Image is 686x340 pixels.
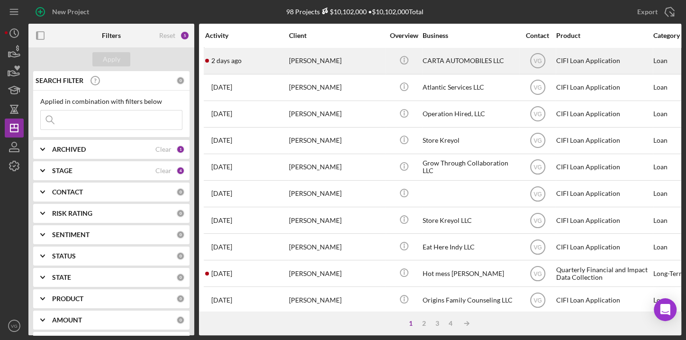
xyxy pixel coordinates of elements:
[176,209,185,218] div: 0
[289,181,384,206] div: [PERSON_NAME]
[404,320,417,327] div: 1
[176,145,185,154] div: 1
[52,252,76,260] b: STATUS
[52,146,86,153] b: ARCHIVED
[423,155,517,180] div: Grow Through Collaboration LLC
[556,208,651,233] div: CIFI Loan Application
[417,320,431,327] div: 2
[155,167,171,175] div: Clear
[444,320,457,327] div: 4
[423,287,517,312] div: Origins Family Counseling LLC
[556,181,651,206] div: CIFI Loan Application
[28,2,99,21] button: New Project
[556,155,651,180] div: CIFI Loan Application
[5,316,24,335] button: VG
[155,146,171,153] div: Clear
[533,84,542,91] text: VG
[52,210,92,217] b: RISK RATING
[289,234,384,259] div: [PERSON_NAME]
[289,155,384,180] div: [PERSON_NAME]
[211,217,232,224] time: 2025-09-19 18:21
[176,273,185,282] div: 0
[92,52,130,66] button: Apply
[211,190,232,197] time: 2025-09-22 16:26
[533,191,542,197] text: VG
[211,163,232,171] time: 2025-09-23 19:56
[52,295,83,303] b: PRODUCT
[423,234,517,259] div: Eat Here Indy LLC
[654,298,677,321] div: Open Intercom Messenger
[423,48,517,74] div: CARTA AUTOMOBILES LLC
[556,287,651,312] div: CIFI Loan Application
[556,128,651,153] div: CIFI Loan Application
[211,270,232,277] time: 2025-09-15 14:16
[320,8,367,16] div: $10,102,000
[289,101,384,127] div: [PERSON_NAME]
[386,32,422,39] div: Overview
[556,75,651,100] div: CIFI Loan Application
[423,32,517,39] div: Business
[52,167,72,175] b: STAGE
[176,188,185,196] div: 0
[423,208,517,233] div: Store Kreyol LLC
[520,32,555,39] div: Contact
[533,244,542,250] text: VG
[52,188,83,196] b: CONTACT
[211,110,232,118] time: 2025-09-25 03:43
[211,243,232,251] time: 2025-09-16 01:08
[289,32,384,39] div: Client
[176,294,185,303] div: 0
[52,274,71,281] b: STATE
[289,208,384,233] div: [PERSON_NAME]
[556,32,651,39] div: Product
[533,58,542,64] text: VG
[533,217,542,224] text: VG
[176,166,185,175] div: 4
[289,287,384,312] div: [PERSON_NAME]
[289,48,384,74] div: [PERSON_NAME]
[637,2,658,21] div: Export
[289,261,384,286] div: [PERSON_NAME]
[36,77,83,84] b: SEARCH FILTER
[103,52,120,66] div: Apply
[52,231,90,239] b: SENTIMENT
[40,98,182,105] div: Applied in combination with filters below
[533,297,542,303] text: VG
[102,32,121,39] b: Filters
[211,137,232,144] time: 2025-09-24 19:17
[533,270,542,277] text: VG
[180,31,190,40] div: 5
[423,75,517,100] div: Atlantic Services LLC
[52,316,82,324] b: AMOUNT
[423,101,517,127] div: Operation Hired, LLC
[431,320,444,327] div: 3
[423,261,517,286] div: Hot mess [PERSON_NAME]
[176,316,185,324] div: 0
[211,57,242,64] time: 2025-10-13 20:23
[533,138,542,144] text: VG
[205,32,288,39] div: Activity
[556,48,651,74] div: CIFI Loan Application
[533,164,542,171] text: VG
[176,230,185,239] div: 0
[556,234,651,259] div: CIFI Loan Application
[159,32,175,39] div: Reset
[176,252,185,260] div: 0
[556,101,651,127] div: CIFI Loan Application
[211,83,232,91] time: 2025-10-10 15:08
[52,2,89,21] div: New Project
[556,261,651,286] div: Quarterly Financial and Impact Data Collection
[628,2,681,21] button: Export
[211,296,232,304] time: 2025-09-11 15:06
[289,128,384,153] div: [PERSON_NAME]
[286,8,424,16] div: 98 Projects • $10,102,000 Total
[533,111,542,118] text: VG
[423,128,517,153] div: Store Kreyol
[176,76,185,85] div: 0
[11,323,18,329] text: VG
[289,75,384,100] div: [PERSON_NAME]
